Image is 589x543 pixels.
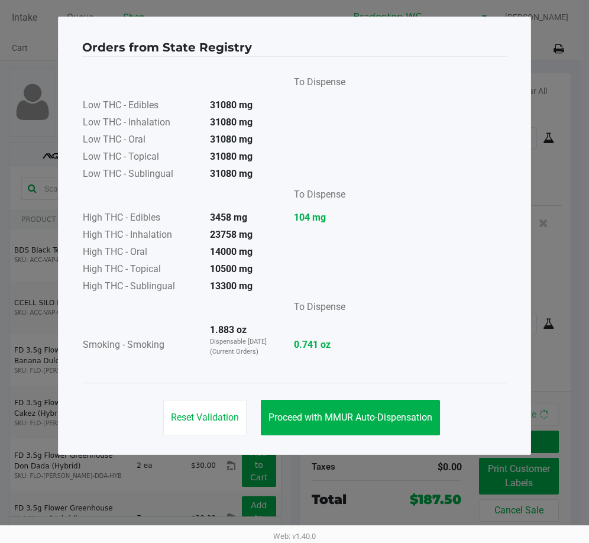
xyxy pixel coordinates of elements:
td: Low THC - Inhalation [82,115,200,132]
strong: 31080 mg [210,117,253,128]
strong: 31080 mg [210,134,253,145]
td: Low THC - Topical [82,149,200,166]
td: Smoking - Smoking [82,322,200,369]
span: Web: v1.40.0 [273,532,316,541]
strong: 14000 mg [210,246,253,257]
td: To Dispense [284,296,346,322]
p: Dispensable [DATE] (Current Orders) [210,337,274,357]
strong: 31080 mg [210,168,253,179]
td: High THC - Topical [82,261,200,279]
strong: 3458 mg [210,212,247,223]
strong: 0.741 oz [294,338,345,352]
td: High THC - Inhalation [82,227,200,244]
td: High THC - Oral [82,244,200,261]
strong: 31080 mg [210,151,253,162]
h4: Orders from State Registry [82,38,252,56]
strong: 13300 mg [210,280,253,292]
td: High THC - Edibles [82,210,200,227]
td: Low THC - Sublingual [82,166,200,183]
td: High THC - Sublingual [82,279,200,296]
strong: 104 mg [294,211,345,225]
strong: 23758 mg [210,229,253,240]
button: Reset Validation [163,400,247,435]
td: Low THC - Oral [82,132,200,149]
strong: 1.883 oz [210,324,247,335]
td: To Dispense [284,183,346,210]
td: Low THC - Edibles [82,98,200,115]
strong: 31080 mg [210,99,253,111]
span: Reset Validation [171,412,239,423]
strong: 10500 mg [210,263,253,274]
td: To Dispense [284,71,346,98]
span: Proceed with MMUR Auto-Dispensation [268,412,432,423]
button: Proceed with MMUR Auto-Dispensation [261,400,440,435]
